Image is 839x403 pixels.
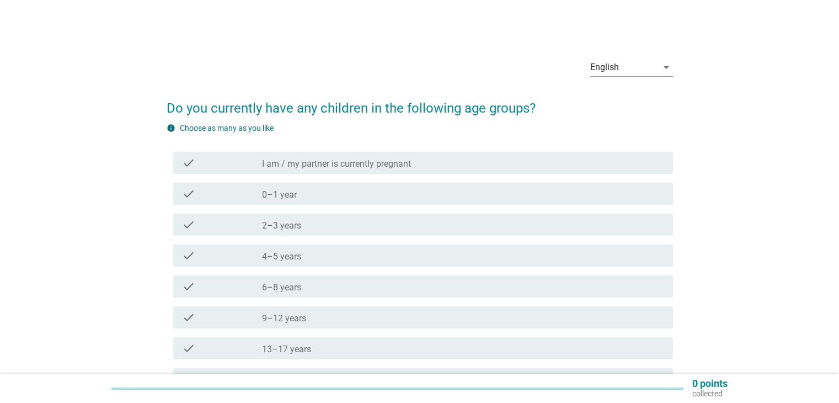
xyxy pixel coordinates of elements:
[262,251,301,262] label: 4–5 years
[660,61,673,74] i: arrow_drop_down
[182,373,195,386] i: check
[182,156,195,169] i: check
[262,189,297,200] label: 0–1 year
[262,158,411,169] label: I am / my partner is currently pregnant
[182,187,195,200] i: check
[692,379,728,389] p: 0 points
[182,311,195,324] i: check
[262,344,311,355] label: 13–17 years
[182,249,195,262] i: check
[167,87,673,118] h2: Do you currently have any children in the following age groups?
[182,218,195,231] i: check
[262,282,301,293] label: 6–8 years
[262,220,301,231] label: 2–3 years
[590,62,619,72] div: English
[167,124,175,132] i: info
[182,280,195,293] i: check
[182,342,195,355] i: check
[262,313,306,324] label: 9–12 years
[180,124,274,132] label: Choose as many as you like
[692,389,728,399] p: collected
